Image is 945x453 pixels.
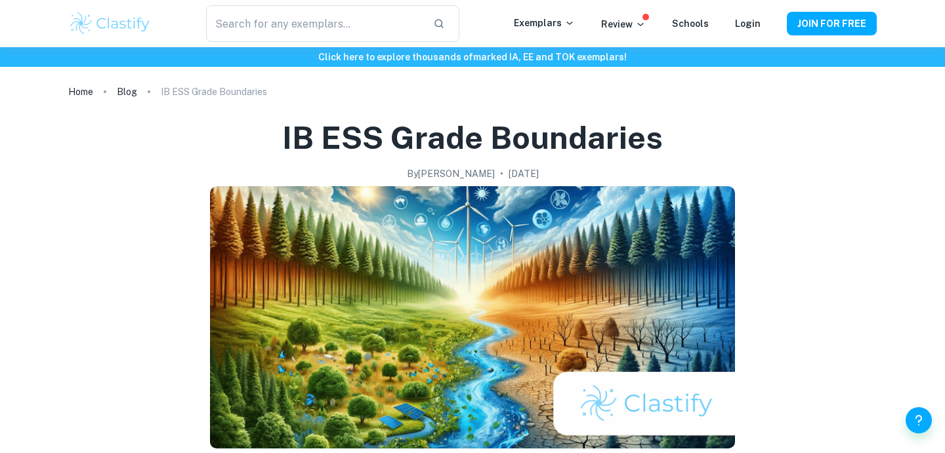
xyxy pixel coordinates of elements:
input: Search for any exemplars... [206,5,423,42]
a: Schools [672,18,709,29]
img: IB ESS Grade Boundaries cover image [210,186,735,448]
p: • [500,167,503,181]
p: Review [601,17,646,31]
img: Clastify logo [68,10,152,37]
h2: [DATE] [509,167,539,181]
button: Help and Feedback [906,407,932,433]
p: Exemplars [514,16,575,30]
a: Blog [117,83,137,101]
p: IB ESS Grade Boundaries [161,85,267,99]
button: JOIN FOR FREE [787,12,877,35]
h2: By [PERSON_NAME] [407,167,495,181]
a: Home [68,83,93,101]
h1: IB ESS Grade Boundaries [282,117,663,159]
a: Login [735,18,761,29]
h6: Click here to explore thousands of marked IA, EE and TOK exemplars ! [3,50,942,64]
